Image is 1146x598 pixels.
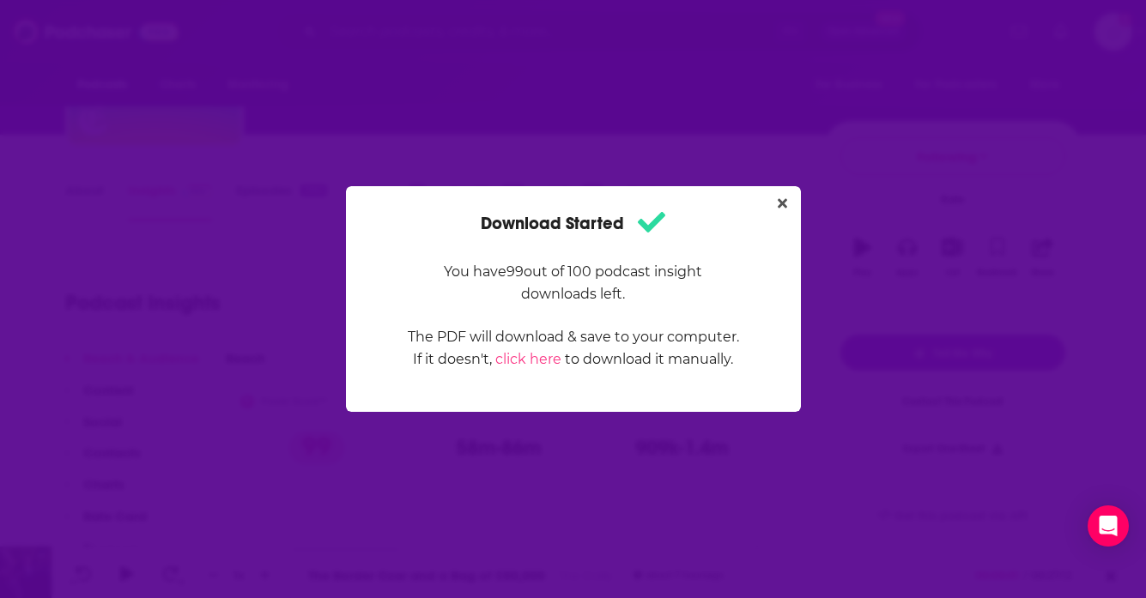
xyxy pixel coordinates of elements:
[495,351,561,367] a: click here
[1088,505,1129,547] div: Open Intercom Messenger
[407,326,740,371] p: The PDF will download & save to your computer. If it doesn't, to download it manually.
[481,207,665,240] h1: Download Started
[771,193,794,214] button: Close
[407,261,740,305] p: You have 99 out of 100 podcast insight downloads left.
